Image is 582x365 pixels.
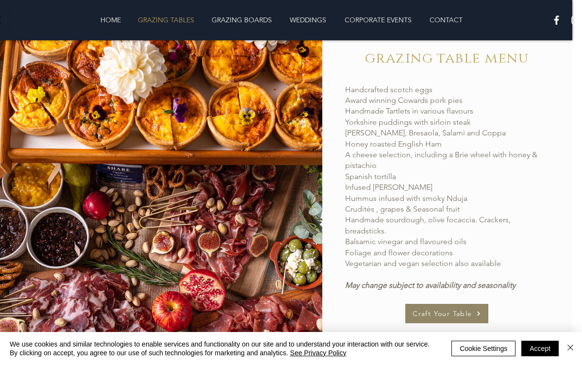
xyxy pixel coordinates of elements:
[203,10,281,30] a: GRAZING BOARDS
[133,10,199,30] p: GRAZING TABLES
[425,10,467,30] p: CONTACT
[345,237,466,246] span: Balsamic vinegar and flavoured oils
[345,248,453,257] span: Foliage and flower decorations
[451,341,515,356] button: Cookie Settings
[521,341,559,356] button: Accept
[345,204,460,214] span: Crudités , grapes & Seasonal fruit
[345,172,432,192] span: Spanish tortilla Infused [PERSON_NAME]
[565,342,576,353] img: Close
[10,340,437,357] span: We use cookies and similar technologies to enable services and functionality on our site and to u...
[285,10,331,30] p: WEDDINGS
[536,319,582,365] iframe: Wix Chat
[565,340,576,357] button: Close
[405,304,488,323] a: Craft Your Table
[413,309,472,318] span: Craft Your Table
[345,128,506,137] span: [PERSON_NAME], Bresaola, Salami and Coppa
[345,139,442,149] span: Honey roasted English Ham
[207,10,277,30] p: GRAZING BOARDS
[290,349,347,357] a: See Privacy Policy
[421,10,471,30] a: CONTACT
[570,14,582,26] img: White Instagram Icon
[129,10,203,30] a: GRAZING TABLES
[345,215,511,235] span: Handmade sourdough, olive focaccia. Crackers, breadsticks.
[345,194,467,203] span: Hummus infused with smoky Nduja
[345,117,471,127] span: Yorkshire puddings with sirloin steak
[345,281,515,290] span: May change subject to availability and seasonality
[550,14,563,26] img: White Facebook Icon
[281,10,335,30] a: WEDDINGS
[345,85,432,94] span: Handcrafted scotch eggs
[92,10,129,30] a: HOME
[345,106,473,116] span: Handmade Tartlets in various flavours
[345,96,463,105] span: Award winning Cowards pork pies
[345,150,537,170] span: A cheese selection, including a Brie wheel with honey & pistachio
[335,10,421,30] a: CORPORATE EVENTS
[365,49,529,68] span: grazing table menu
[550,14,582,26] ul: Social Bar
[345,259,501,268] span: Vegetarian and vegan selection also available
[44,10,519,30] nav: Site
[340,10,416,30] p: CORPORATE EVENTS
[96,10,126,30] p: HOME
